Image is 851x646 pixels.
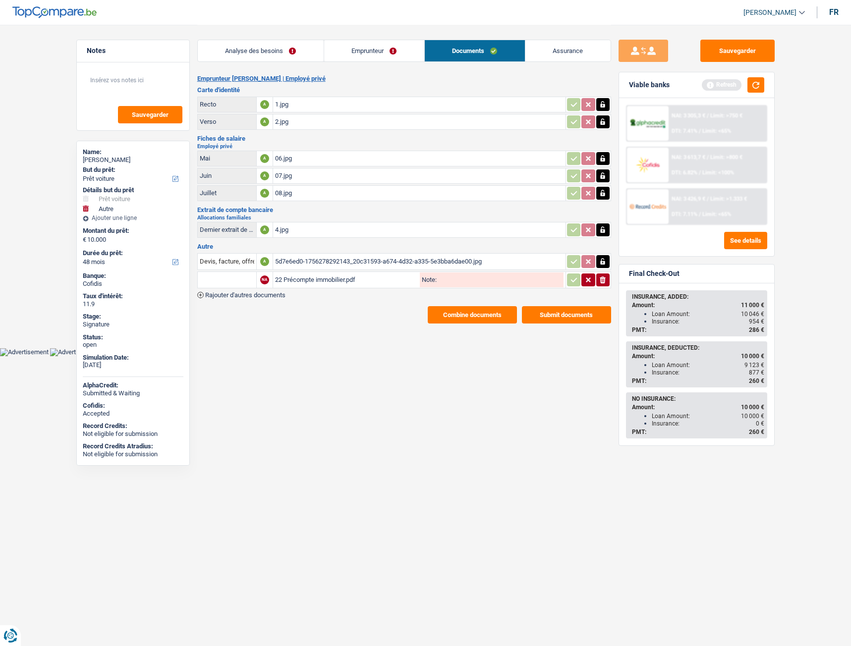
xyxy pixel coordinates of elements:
[702,169,734,176] span: Limit: <100%
[741,353,764,360] span: 10 000 €
[200,189,254,197] div: Juillet
[275,168,564,183] div: 07.jpg
[197,144,611,149] h2: Employé privé
[83,280,183,288] div: Cofidis
[652,362,764,369] div: Loan Amount:
[83,215,183,221] div: Ajouter une ligne
[652,318,764,325] div: Insurance:
[275,272,418,287] div: 22 Précompte immobilier.pdf
[710,112,742,119] span: Limit: >750 €
[260,275,269,284] div: NA
[275,222,564,237] div: 4.jpg
[710,196,747,202] span: Limit: >1.333 €
[632,353,764,360] div: Amount:
[629,81,670,89] div: Viable banks
[200,226,254,233] div: Dernier extrait de compte pour vos allocations familiales
[83,156,183,164] div: [PERSON_NAME]
[672,196,705,202] span: NAI: 3 426,9 €
[324,40,424,61] a: Emprunteur
[629,197,666,215] img: Record Credits
[83,148,183,156] div: Name:
[629,269,680,278] div: Final Check-Out
[197,87,611,93] h3: Carte d'identité
[205,292,285,298] span: Rajouter d'autres documents
[632,302,764,309] div: Amount:
[83,422,183,430] div: Record Credits:
[275,151,564,166] div: 06.jpg
[83,321,183,328] div: Signature
[83,333,183,341] div: Status:
[749,369,764,376] span: 877 €
[652,420,764,427] div: Insurance:
[83,313,183,321] div: Stage:
[83,402,183,410] div: Cofidis:
[741,302,764,309] span: 11 000 €
[632,429,764,435] div: PMT:
[260,225,269,234] div: A
[744,362,764,369] span: 9 123 €
[200,101,254,108] div: Recto
[632,344,764,351] div: INSURANCE, DEDUCTED:
[699,169,701,176] span: /
[197,75,611,83] h2: Emprunteur [PERSON_NAME] | Employé privé
[672,112,705,119] span: NAI: 3 305,3 €
[428,306,517,323] button: Combine documents
[200,172,254,179] div: Juin
[275,97,564,112] div: 1.jpg
[83,442,183,450] div: Record Credits Atradius:
[83,272,183,280] div: Banque:
[197,207,611,213] h3: Extrait de compte bancaire
[749,429,764,435] span: 260 €
[118,106,182,123] button: Sauvegarder
[83,249,181,257] label: Durée du prêt:
[702,79,741,90] div: Refresh
[741,413,764,420] span: 10 000 €
[275,186,564,201] div: 08.jpg
[197,292,285,298] button: Rajouter d'autres documents
[197,135,611,142] h3: Fiches de salaire
[83,341,183,349] div: open
[707,112,709,119] span: /
[710,154,742,161] span: Limit: >800 €
[425,40,525,61] a: Documents
[736,4,805,21] a: [PERSON_NAME]
[749,326,764,333] span: 286 €
[197,243,611,250] h3: Autre
[200,155,254,162] div: Mai
[672,169,697,176] span: DTI: 6.82%
[83,381,183,389] div: AlphaCredit:
[672,154,705,161] span: NAI: 3 613,7 €
[83,354,183,362] div: Simulation Date:
[83,410,183,418] div: Accepted
[260,154,269,163] div: A
[522,306,611,323] button: Submit documents
[707,196,709,202] span: /
[749,377,764,384] span: 260 €
[707,154,709,161] span: /
[83,361,183,369] div: [DATE]
[50,348,99,356] img: Advertisement
[420,276,437,283] label: Note:
[260,171,269,180] div: A
[132,111,169,118] span: Sauvegarder
[197,215,611,220] h2: Allocations familiales
[632,326,764,333] div: PMT:
[83,236,86,244] span: €
[83,166,181,174] label: But du prêt:
[652,413,764,420] div: Loan Amount:
[724,232,767,249] button: See details
[275,114,564,129] div: 2.jpg
[12,6,97,18] img: TopCompare Logo
[83,389,183,397] div: Submitted & Waiting
[260,100,269,109] div: A
[83,292,183,300] div: Taux d'intérêt:
[198,40,324,61] a: Analyse des besoins
[83,227,181,235] label: Montant du prêt:
[632,395,764,402] div: NO INSURANCE:
[699,211,701,217] span: /
[702,128,731,134] span: Limit: <65%
[200,118,254,125] div: Verso
[632,293,764,300] div: INSURANCE, ADDED:
[741,404,764,411] span: 10 000 €
[83,430,183,438] div: Not eligible for submission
